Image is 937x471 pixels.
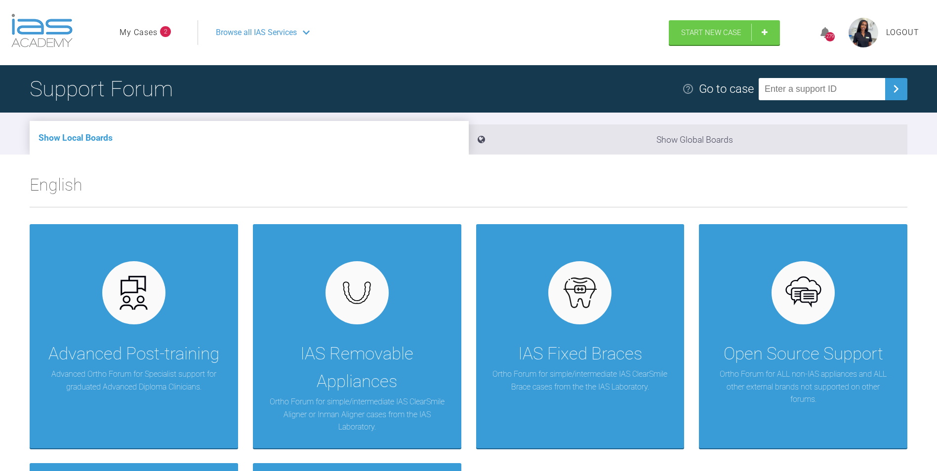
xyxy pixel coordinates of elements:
p: Ortho Forum for simple/intermediate IAS ClearSmile Brace cases from the the IAS Laboratory. [491,368,670,393]
h2: English [30,171,907,207]
div: IAS Fixed Braces [518,340,642,368]
li: Show Global Boards [469,124,908,155]
h1: Support Forum [30,72,173,106]
input: Enter a support ID [759,78,885,100]
img: removables.927eaa4e.svg [338,278,376,307]
a: IAS Fixed BracesOrtho Forum for simple/intermediate IAS ClearSmile Brace cases from the the IAS L... [476,224,685,448]
a: IAS Removable AppliancesOrtho Forum for simple/intermediate IAS ClearSmile Aligner or Inman Align... [253,224,461,448]
a: Advanced Post-trainingAdvanced Ortho Forum for Specialist support for graduated Advanced Diploma ... [30,224,238,448]
img: logo-light.3e3ef733.png [11,14,73,47]
div: Open Source Support [724,340,883,368]
img: chevronRight.28bd32b0.svg [888,81,904,97]
span: Browse all IAS Services [216,26,297,39]
img: profile.png [849,18,878,47]
div: Advanced Post-training [48,340,219,368]
a: Open Source SupportOrtho Forum for ALL non-IAS appliances and ALL other external brands not suppo... [699,224,907,448]
a: My Cases [120,26,158,39]
p: Ortho Forum for simple/intermediate IAS ClearSmile Aligner or Inman Aligner cases from the IAS La... [268,395,447,433]
img: fixed.9f4e6236.svg [561,274,599,312]
span: Start New Case [681,28,741,37]
div: IAS Removable Appliances [268,340,447,395]
a: Start New Case [669,20,780,45]
img: help.e70b9f3d.svg [682,83,694,95]
div: Go to case [699,79,754,98]
img: opensource.6e495855.svg [784,274,822,312]
span: 2 [160,26,171,37]
img: advanced.73cea251.svg [115,274,153,312]
li: Show Local Boards [30,121,469,155]
a: Logout [886,26,919,39]
p: Advanced Ortho Forum for Specialist support for graduated Advanced Diploma Clinicians. [44,368,223,393]
div: 279 [825,32,835,41]
p: Ortho Forum for ALL non-IAS appliances and ALL other external brands not supported on other forums. [714,368,893,406]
